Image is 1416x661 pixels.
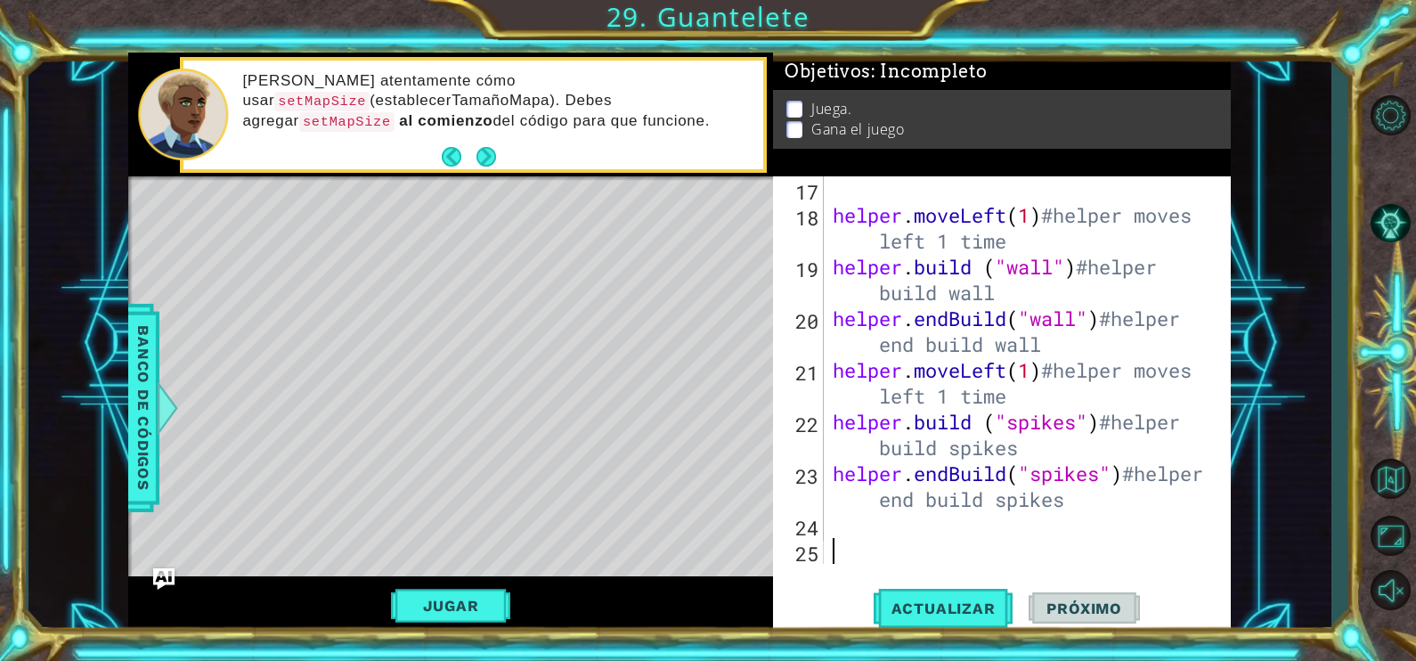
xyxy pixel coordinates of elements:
button: Back [442,147,476,167]
p: Gana el juego [811,119,904,139]
code: setMapSize [299,112,395,132]
div: 25 [777,541,824,567]
button: Jugar [391,589,511,623]
span: Banco de códigos [129,316,158,501]
p: [PERSON_NAME] atentamente cómo usar (establecerTamañoMapa). Debes agregar del código para que fun... [242,71,750,132]
button: Actualizar [874,585,1013,631]
strong: al comienzo [399,112,492,129]
button: Opciones de nivel [1364,91,1416,140]
div: 20 [777,308,824,360]
div: 19 [777,257,824,308]
button: Maximizar navegador [1364,511,1416,560]
button: Sonido encendido [1364,566,1416,615]
div: 24 [777,515,824,541]
span: Próximo [1029,600,1139,617]
button: Ask AI [153,568,175,590]
div: 22 [777,412,824,463]
button: Próximo [1029,585,1139,631]
div: 23 [777,463,824,515]
span: Objetivos [785,61,988,83]
button: Pista IA [1364,200,1416,249]
span: : Incompleto [871,61,987,82]
div: 21 [777,360,824,412]
code: setMapSize [274,92,370,111]
button: Next [473,144,499,170]
span: Actualizar [874,600,1013,617]
button: Volver al mapa [1364,453,1416,504]
a: Volver al mapa [1364,450,1416,509]
div: 17 [777,179,824,205]
p: Juega. [811,99,851,118]
div: 18 [777,205,824,257]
